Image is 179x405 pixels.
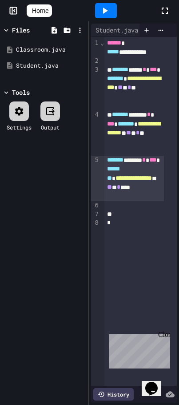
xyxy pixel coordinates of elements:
[12,88,30,97] div: Tools
[105,331,170,369] iframe: chat widget
[91,110,100,156] div: 4
[93,388,134,401] div: History
[91,57,100,65] div: 2
[91,65,100,111] div: 3
[12,25,30,35] div: Files
[91,39,100,57] div: 1
[142,369,170,396] iframe: chat widget
[4,4,61,57] div: Chat with us now!Close
[16,45,85,54] div: Classroom.java
[27,4,52,17] a: Home
[7,123,32,131] div: Settings
[41,123,60,131] div: Output
[91,24,154,37] div: Student.java
[16,61,85,70] div: Student.java
[91,219,100,227] div: 8
[91,25,143,35] div: Student.java
[91,201,100,210] div: 6
[32,6,48,15] span: Home
[91,156,100,201] div: 5
[91,210,100,219] div: 7
[100,39,104,46] span: Fold line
